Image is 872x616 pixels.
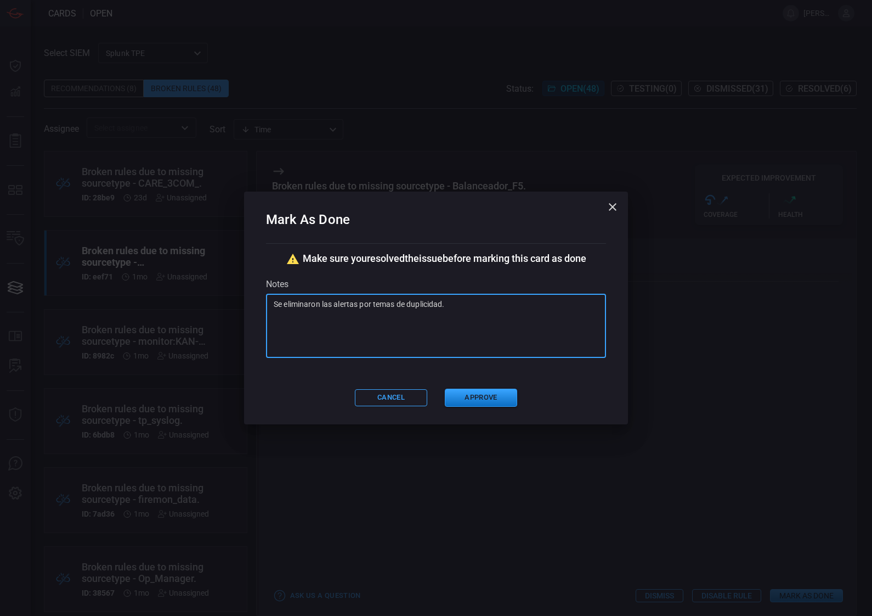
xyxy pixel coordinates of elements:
textarea: Se eliminaron las alertas por temas de duplicidad. [274,299,598,354]
div: Make sure you resolved the issue before marking this card as done [266,253,606,266]
button: Approve [445,389,517,407]
div: Notes [266,279,606,289]
button: Cancel [355,389,427,406]
h2: Mark As Done [266,209,606,244]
